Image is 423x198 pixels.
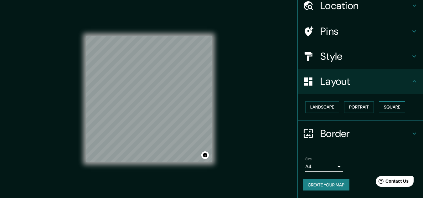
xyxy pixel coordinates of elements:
div: Style [298,44,423,69]
div: Pins [298,19,423,44]
h4: Layout [320,75,410,88]
div: Border [298,121,423,146]
iframe: Help widget launcher [367,174,416,191]
h4: Pins [320,25,410,38]
label: Size [305,156,312,161]
button: Landscape [305,101,339,113]
div: Layout [298,69,423,94]
button: Toggle attribution [201,151,209,159]
h4: Style [320,50,410,63]
h4: Border [320,127,410,140]
canvas: Map [86,36,212,162]
div: A4 [305,162,343,172]
button: Square [379,101,405,113]
button: Create your map [303,179,349,191]
button: Portrait [344,101,374,113]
